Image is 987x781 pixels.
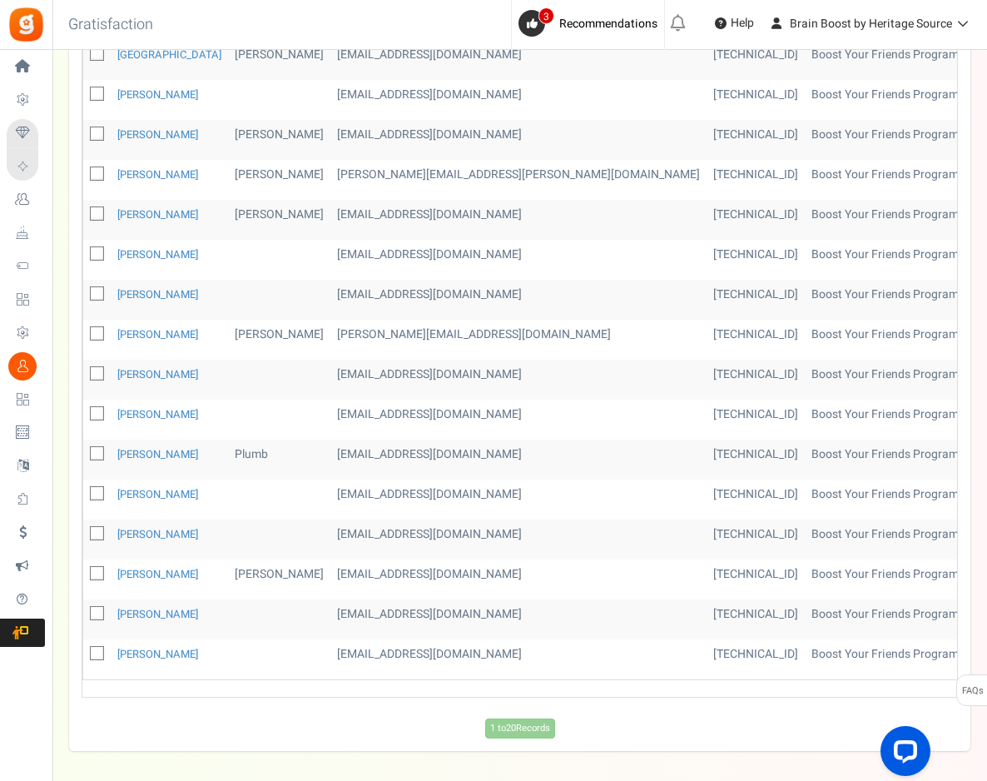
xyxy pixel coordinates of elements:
img: Gratisfaction [7,6,45,43]
a: [PERSON_NAME] [117,606,198,622]
td: [EMAIL_ADDRESS][DOMAIN_NAME] [330,120,707,160]
td: [TECHNICAL_ID] [707,200,805,240]
td: [PERSON_NAME] [228,40,330,80]
a: [PERSON_NAME] [117,206,198,222]
a: [PERSON_NAME] [117,87,198,102]
span: Brain Boost by Heritage Source [790,15,952,32]
td: [TECHNICAL_ID] [707,480,805,520]
td: [TECHNICAL_ID] [707,599,805,639]
span: Help [727,15,754,32]
td: [TECHNICAL_ID] [707,360,805,400]
span: FAQs [961,675,984,707]
td: [PERSON_NAME][EMAIL_ADDRESS][DOMAIN_NAME] [330,320,707,360]
td: Boost Your Friends Program [805,639,965,679]
td: [EMAIL_ADDRESS][DOMAIN_NAME] [330,360,707,400]
td: [EMAIL_ADDRESS][DOMAIN_NAME] [330,560,707,599]
a: [PERSON_NAME] [117,127,198,142]
td: [TECHNICAL_ID] [707,520,805,560]
td: Boost Your Friends Program [805,360,965,400]
td: Boost Your Friends Program [805,560,965,599]
td: [TECHNICAL_ID] [707,240,805,280]
td: [PERSON_NAME][EMAIL_ADDRESS][PERSON_NAME][DOMAIN_NAME] [330,160,707,200]
td: [TECHNICAL_ID] [707,560,805,599]
td: [TECHNICAL_ID] [707,80,805,120]
td: Boost Your Friends Program [805,599,965,639]
a: [PERSON_NAME] [117,646,198,662]
td: [TECHNICAL_ID] [707,639,805,679]
td: Boost Your Friends Program [805,40,965,80]
td: [EMAIL_ADDRESS][DOMAIN_NAME] [330,400,707,440]
td: Boost Your Friends Program [805,280,965,320]
a: [GEOGRAPHIC_DATA] [117,47,221,62]
td: Boost Your Friends Program [805,320,965,360]
td: [TECHNICAL_ID] [707,280,805,320]
td: [PERSON_NAME] [228,560,330,599]
a: [PERSON_NAME] [117,486,198,502]
td: [PERSON_NAME] [228,200,330,240]
td: Boost Your Friends Program [805,80,965,120]
td: [EMAIL_ADDRESS][DOMAIN_NAME] [330,520,707,560]
td: [EMAIL_ADDRESS][DOMAIN_NAME] [330,80,707,120]
a: [PERSON_NAME] [117,406,198,422]
a: 3 Recommendations [518,10,664,37]
td: Boost Your Friends Program [805,200,965,240]
a: Help [708,10,761,37]
a: [PERSON_NAME] [117,446,198,462]
a: [PERSON_NAME] [117,286,198,302]
td: [PERSON_NAME] [228,160,330,200]
td: [TECHNICAL_ID] [707,160,805,200]
td: Plumb [228,440,330,480]
td: [EMAIL_ADDRESS][DOMAIN_NAME] [330,480,707,520]
td: [TECHNICAL_ID] [707,400,805,440]
a: [PERSON_NAME] [117,526,198,542]
td: Boost Your Friends Program [805,520,965,560]
h3: Gratisfaction [50,8,171,42]
td: [EMAIL_ADDRESS][DOMAIN_NAME] [330,40,707,80]
a: [PERSON_NAME] [117,566,198,582]
a: [PERSON_NAME] [117,167,198,182]
td: Boost Your Friends Program [805,440,965,480]
td: [EMAIL_ADDRESS][DOMAIN_NAME] [330,599,707,639]
td: [TECHNICAL_ID] [707,440,805,480]
td: Boost Your Friends Program [805,480,965,520]
span: 3 [538,7,554,24]
td: [EMAIL_ADDRESS][DOMAIN_NAME] [330,440,707,480]
td: [EMAIL_ADDRESS][DOMAIN_NAME] [330,280,707,320]
td: [EMAIL_ADDRESS][DOMAIN_NAME] [330,240,707,280]
td: Boost Your Friends Program [805,400,965,440]
td: [TECHNICAL_ID] [707,320,805,360]
span: Recommendations [559,15,657,32]
td: [TECHNICAL_ID] [707,40,805,80]
a: [PERSON_NAME] [117,326,198,342]
td: [PERSON_NAME] [228,320,330,360]
td: [EMAIL_ADDRESS][DOMAIN_NAME] [330,200,707,240]
a: [PERSON_NAME] [117,366,198,382]
td: [TECHNICAL_ID] [707,120,805,160]
td: [EMAIL_ADDRESS][DOMAIN_NAME] [330,639,707,679]
a: [PERSON_NAME] [117,246,198,262]
td: Boost Your Friends Program [805,120,965,160]
td: [PERSON_NAME] [228,120,330,160]
td: Boost Your Friends Program [805,240,965,280]
td: Boost Your Friends Program [805,160,965,200]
